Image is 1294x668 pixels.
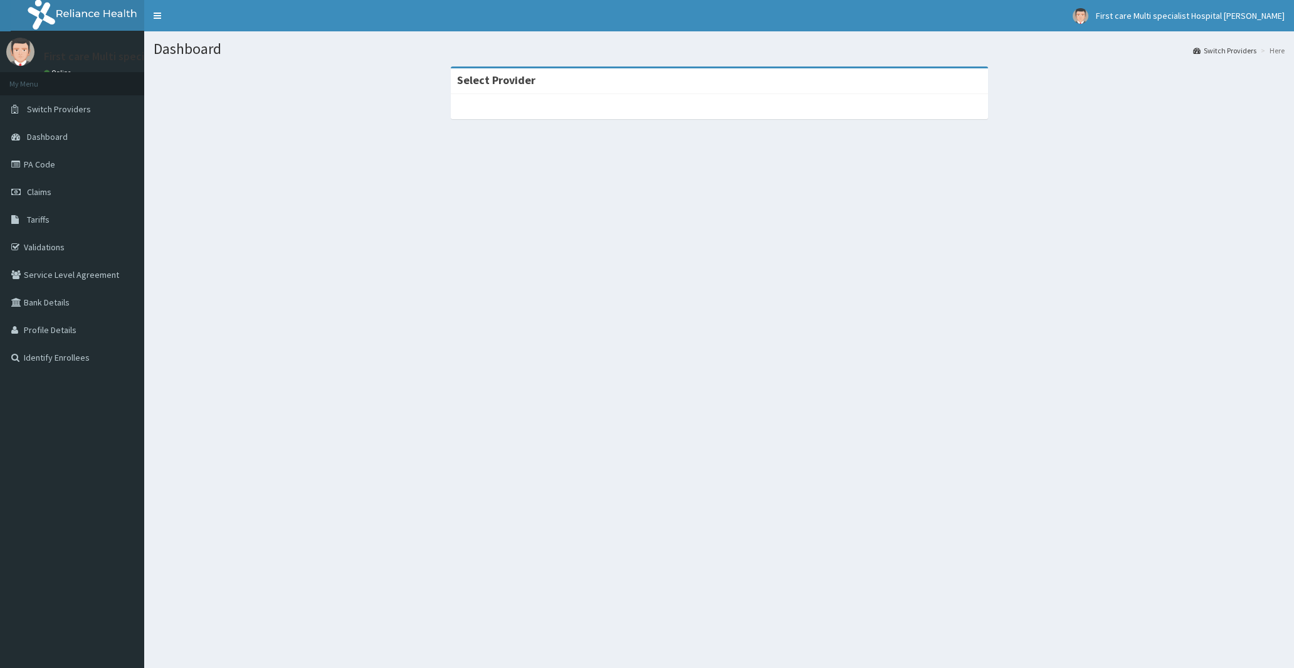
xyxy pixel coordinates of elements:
span: Dashboard [27,131,68,142]
span: Tariffs [27,214,50,225]
img: User Image [6,38,34,66]
strong: Select Provider [457,73,535,87]
a: Online [44,68,74,77]
span: First care Multi specialist Hospital [PERSON_NAME] [1096,10,1285,21]
span: Claims [27,186,51,198]
span: Switch Providers [27,103,91,115]
p: First care Multi specialist Hospital [PERSON_NAME] [44,51,294,62]
li: Here [1258,45,1285,56]
h1: Dashboard [154,41,1285,57]
img: User Image [1073,8,1088,24]
a: Switch Providers [1193,45,1256,56]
